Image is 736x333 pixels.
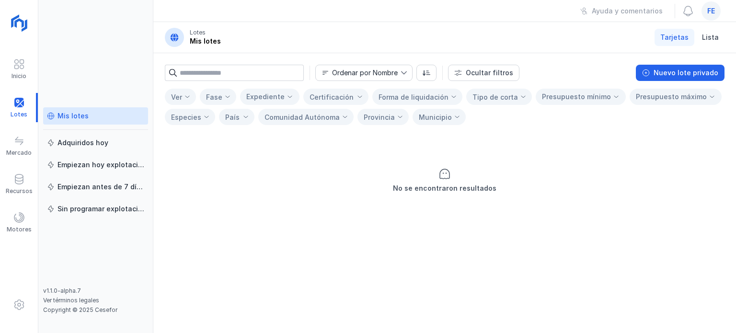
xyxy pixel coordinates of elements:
[43,287,148,295] div: v1.1.0-alpha.7
[655,29,694,46] a: Tarjetas
[7,226,32,233] div: Motores
[43,134,148,151] a: Adquiridos hoy
[246,92,285,102] div: Expediente
[206,93,222,101] div: Fase
[419,113,452,121] div: Municipio
[43,297,99,304] a: Ver términos legales
[696,29,724,46] a: Lista
[702,33,719,42] span: Lista
[379,93,448,101] div: Forma de liquidación
[332,69,398,76] div: Ordenar por Nombre
[43,107,148,125] a: Mis lotes
[43,178,148,195] a: Empiezan antes de 7 días
[43,306,148,314] div: Copyright © 2025 Cesefor
[7,11,31,35] img: logoRight.svg
[393,184,496,193] div: No se encontraron resultados
[654,68,718,78] div: Nuevo lote privado
[264,113,340,121] div: Comunidad Autónoma
[190,36,221,46] div: Mis lotes
[11,72,26,80] div: Inicio
[57,160,144,170] div: Empiezan hoy explotación
[57,138,108,148] div: Adquiridos hoy
[310,93,354,101] div: Certificación
[43,200,148,218] a: Sin programar explotación
[472,93,518,101] div: Tipo de corta
[466,68,513,78] div: Ocultar filtros
[43,156,148,173] a: Empiezan hoy explotación
[542,92,611,102] div: Presupuesto mínimo
[574,3,669,19] button: Ayuda y comentarios
[57,182,144,192] div: Empiezan antes de 7 días
[6,149,32,157] div: Mercado
[57,111,89,121] div: Mis lotes
[660,33,689,42] span: Tarjetas
[316,65,401,80] span: Nombre
[636,92,707,102] div: Presupuesto máximo
[190,29,206,36] div: Lotes
[6,187,33,195] div: Recursos
[448,65,519,81] button: Ocultar filtros
[171,113,201,121] div: Especies
[57,204,144,214] div: Sin programar explotación
[592,6,663,16] div: Ayuda y comentarios
[364,113,395,121] div: Provincia
[707,6,715,16] span: fe
[636,65,724,81] button: Nuevo lote privado
[171,93,182,101] div: Ver
[225,113,240,121] div: País
[219,109,242,125] span: Seleccionar
[304,89,356,105] span: Seleccionar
